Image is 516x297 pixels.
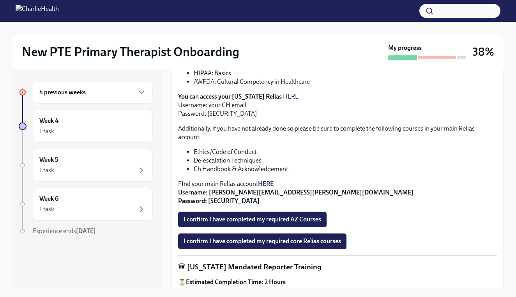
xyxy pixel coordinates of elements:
[19,188,153,221] a: Week 61 task
[19,149,153,182] a: Week 51 task
[39,205,54,214] div: 1 task
[178,180,497,205] p: FInd your main Relias account
[76,227,96,235] strong: [DATE]
[184,216,321,223] span: I confirm I have completed my required AZ Courses
[39,194,58,203] h6: Week 6
[178,212,327,227] button: I confirm I have completed my required AZ Courses
[16,5,59,17] img: CharlieHealth
[39,156,58,164] h6: Week 5
[39,166,54,175] div: 1 task
[178,93,282,100] strong: You can access your [US_STATE] Relias
[178,233,346,249] button: I confirm I have completed my required core Relias courses
[39,127,54,136] div: 1 task
[186,278,286,286] strong: Estimated Completion Time: 2 Hours
[39,117,58,125] h6: Week 4
[178,124,497,141] p: Additionally, if you have not already done so please be sure to complete the following courses in...
[258,180,274,187] a: HERE
[194,69,497,78] li: HIPAA: Basics
[19,110,153,143] a: Week 41 task
[178,278,497,286] p: ⏳
[283,93,299,100] a: HERE
[184,237,341,245] span: I confirm I have completed my required core Relias courses
[472,45,494,59] h3: 38%
[178,189,414,205] strong: Username: [PERSON_NAME][EMAIL_ADDRESS][PERSON_NAME][DOMAIN_NAME] Password: [SECURITY_DATA]
[22,44,239,60] h2: New PTE Primary Therapist Onboarding
[33,227,96,235] span: Experience ends
[39,88,86,97] h6: 4 previous weeks
[194,78,497,86] li: AWFDA: Cultural Competency in Healthcare
[194,156,497,165] li: De-escalation Techniques
[33,81,153,104] div: 4 previous weeks
[194,148,497,156] li: Ethics/Code of Conduct
[178,262,497,272] p: 🏛 [US_STATE] Mandated Reporter Training
[388,44,422,52] strong: My progress
[178,92,497,118] p: Username: your CH email Password: [SECURITY_DATA]
[194,165,497,173] li: Ch Handbook & Acknowledgement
